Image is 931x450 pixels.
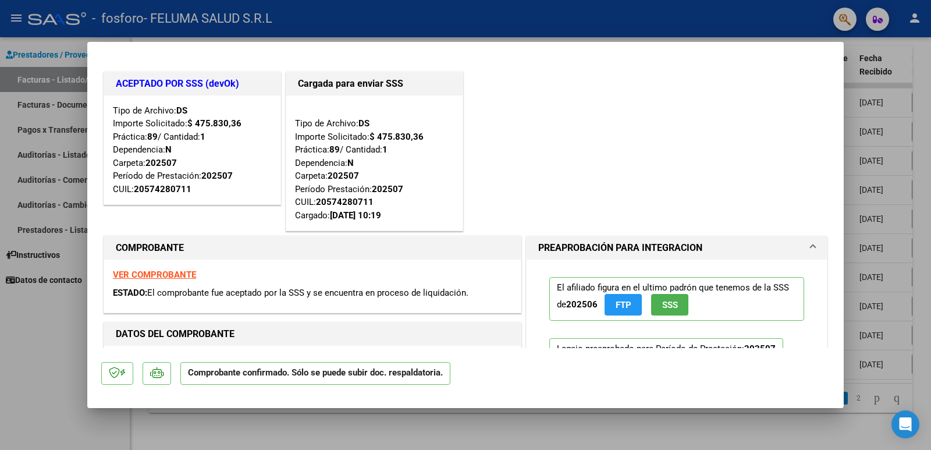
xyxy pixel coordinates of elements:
[145,158,177,168] strong: 202507
[116,77,269,91] h1: ACEPTADO POR SSS (devOk)
[176,105,187,116] strong: DS
[113,104,272,196] div: Tipo de Archivo: Importe Solicitado: Práctica: / Cantidad: Dependencia: Carpeta: Período de Prest...
[116,328,234,339] strong: DATOS DEL COMPROBANTE
[113,288,147,298] span: ESTADO:
[200,132,205,142] strong: 1
[744,343,776,354] strong: 202507
[330,210,381,221] strong: [DATE] 10:19
[347,158,354,168] strong: N
[328,171,359,181] strong: 202507
[298,77,451,91] h1: Cargada para enviar SSS
[358,118,369,129] strong: DS
[316,196,374,209] div: 20574280711
[369,132,424,142] strong: $ 475.830,36
[549,277,804,321] p: El afiliado figura en el ultimo padrón que tenemos de la SSS de
[134,183,191,196] div: 20574280711
[329,144,340,155] strong: 89
[527,236,827,260] mat-expansion-panel-header: PREAPROBACIÓN PARA INTEGRACION
[538,241,702,255] h1: PREAPROBACIÓN PARA INTEGRACION
[566,299,598,310] strong: 202506
[382,144,388,155] strong: 1
[147,288,468,298] span: El comprobante fue aceptado por la SSS y se encuentra en proceso de liquidación.
[549,338,783,450] p: Legajo preaprobado para Período de Prestación:
[295,104,454,222] div: Tipo de Archivo: Importe Solicitado: Práctica: / Cantidad: Dependencia: Carpeta: Período Prestaci...
[165,144,172,155] strong: N
[201,171,233,181] strong: 202507
[662,300,678,310] span: SSS
[180,362,450,385] p: Comprobante confirmado. Sólo se puede subir doc. respaldatoria.
[147,132,158,142] strong: 89
[116,242,184,253] strong: COMPROBANTE
[605,294,642,316] button: FTP
[372,184,403,194] strong: 202507
[651,294,688,316] button: SSS
[616,300,631,310] span: FTP
[891,410,919,438] div: Open Intercom Messenger
[187,118,241,129] strong: $ 475.830,36
[113,270,196,280] a: VER COMPROBANTE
